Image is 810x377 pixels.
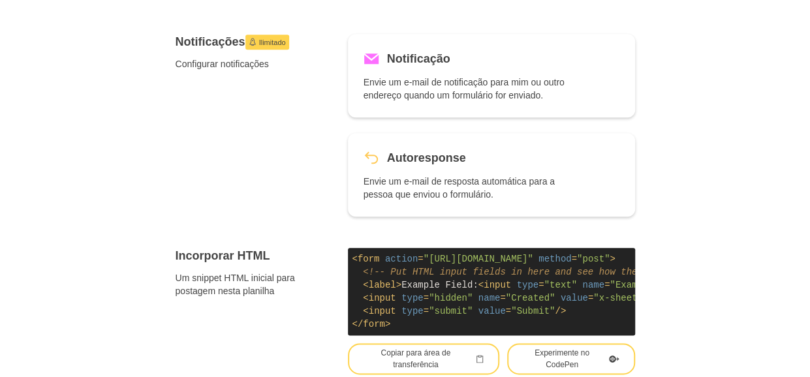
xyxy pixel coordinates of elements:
span: = [424,293,429,303]
span: form [363,319,385,329]
span: = [538,280,544,290]
p: Envie um e-mail de resposta automática para a pessoa que enviou o formulário. [364,175,583,201]
span: form [358,254,380,264]
svg: Lançar [249,38,257,46]
span: type [517,280,539,290]
span: = [418,254,423,264]
span: <!-- Put HTML input fields in here and see how they fill up your sheet --> [363,267,769,277]
span: /> [555,306,566,316]
span: < [363,293,368,303]
h5: Autoresponse [387,149,466,167]
span: "hidden" [429,293,473,303]
span: = [588,293,593,303]
button: Experimente no CodePen [507,343,634,374]
span: "x-sheetmonkey-current-date-time" [593,293,774,303]
svg: Correio [364,51,379,67]
span: "Submit" [511,306,555,316]
span: < [478,280,484,290]
span: input [484,280,511,290]
span: "Created" [506,293,555,303]
svg: Área de transferência [476,355,484,363]
span: = [500,293,505,303]
span: = [424,306,429,316]
span: "post" [577,254,610,264]
p: Envie um e-mail de notificação para mim ou outro endereço quando um formulário for enviado. [364,76,583,102]
span: action [385,254,418,264]
span: > [396,280,401,290]
font: Experimente no CodePen [523,347,601,370]
span: method [538,254,571,264]
span: </ [352,319,364,329]
span: = [604,280,610,290]
span: = [506,306,511,316]
button: Copiar para área de transferênciaÁrea de transferência [348,343,500,374]
span: Configurar notificações [176,57,332,70]
span: name [582,280,604,290]
span: < [363,280,368,290]
span: "[URL][DOMAIN_NAME]" [424,254,533,264]
span: label [369,280,396,290]
span: > [385,319,390,329]
span: type [401,293,424,303]
span: < [352,254,358,264]
span: Ilimitado [259,35,286,50]
span: "text" [544,280,577,290]
span: value [561,293,588,303]
span: "Example Header" [610,280,697,290]
font: Copiar para área de transferência [364,347,469,370]
span: < [363,306,368,316]
code: Example Field: [348,248,635,335]
span: "submit" [429,306,473,316]
span: > [610,254,615,264]
h5: Notificação [387,50,450,68]
span: = [572,254,577,264]
span: type [401,306,424,316]
span: input [369,306,396,316]
span: Um snippet HTML inicial para postagem nesta planilha [176,271,332,297]
span: input [369,293,396,303]
svg: Reverter [364,150,379,166]
h4: Incorporar HTML [176,248,332,264]
span: name [478,293,501,303]
span: value [478,306,506,316]
font: Notificações [176,35,245,48]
